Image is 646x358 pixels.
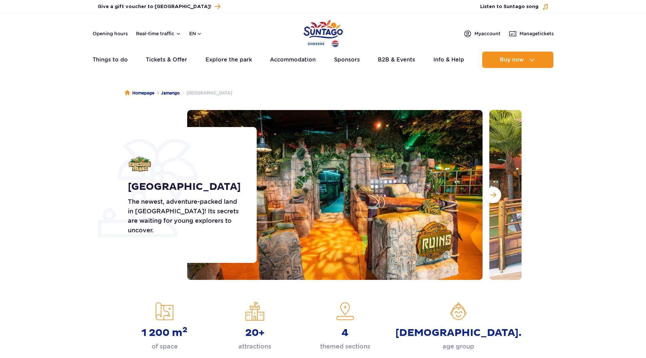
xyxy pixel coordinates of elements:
a: Explore the park [205,52,252,68]
strong: 20+ [245,327,265,339]
a: Homepage [125,90,154,96]
a: Opening hours [93,30,128,37]
button: Next slide [485,187,501,203]
span: Listen to Suntago song [480,3,539,10]
button: Real-time traffic [136,31,181,36]
p: of space [152,342,178,351]
p: age group [443,342,474,351]
p: The newest, adventure-packed land in [GEOGRAPHIC_DATA]! Its secrets are waiting for young explore... [128,197,241,235]
button: Listen to Suntago song [480,3,549,10]
a: Managetickets [509,30,554,38]
a: Accommodation [270,52,316,68]
h1: [GEOGRAPHIC_DATA] [128,181,241,193]
p: attractions [238,342,271,351]
li: [GEOGRAPHIC_DATA] [180,90,232,96]
a: Info & Help [433,52,464,68]
a: Jamango [161,90,180,96]
span: Manage tickets [520,30,554,37]
button: Buy now [482,52,553,68]
span: Buy now [500,57,524,63]
a: B2B & Events [378,52,415,68]
strong: 4 [341,327,349,339]
a: Myaccount [464,30,501,38]
button: en [189,30,202,37]
strong: [DEMOGRAPHIC_DATA]. [395,327,522,339]
span: Give a gift voucher to [GEOGRAPHIC_DATA]! [98,3,211,10]
span: My account [474,30,501,37]
a: Tickets & Offer [146,52,187,68]
a: Park of Poland [304,17,343,48]
a: Sponsors [334,52,360,68]
a: Give a gift voucher to [GEOGRAPHIC_DATA]! [98,2,220,11]
p: themed sections [320,342,370,351]
strong: 1 200 m [141,327,188,339]
a: Things to do [93,52,128,68]
sup: 2 [182,325,188,335]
